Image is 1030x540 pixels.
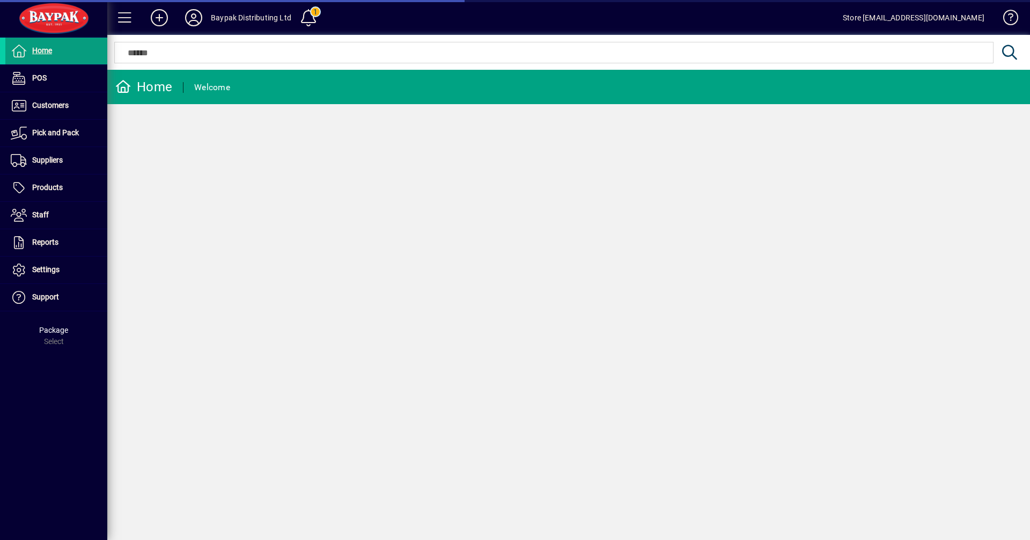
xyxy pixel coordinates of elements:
[5,92,107,119] a: Customers
[5,65,107,92] a: POS
[5,147,107,174] a: Suppliers
[32,128,79,137] span: Pick and Pack
[5,174,107,201] a: Products
[32,238,58,246] span: Reports
[32,74,47,82] span: POS
[32,293,59,301] span: Support
[32,46,52,55] span: Home
[5,284,107,311] a: Support
[211,9,291,26] div: Baypak Distributing Ltd
[32,265,60,274] span: Settings
[995,2,1017,37] a: Knowledge Base
[194,79,230,96] div: Welcome
[32,210,49,219] span: Staff
[142,8,176,27] button: Add
[5,120,107,147] a: Pick and Pack
[5,257,107,283] a: Settings
[5,202,107,229] a: Staff
[115,78,172,96] div: Home
[32,101,69,110] span: Customers
[843,9,984,26] div: Store [EMAIL_ADDRESS][DOMAIN_NAME]
[176,8,211,27] button: Profile
[39,326,68,334] span: Package
[32,156,63,164] span: Suppliers
[5,229,107,256] a: Reports
[32,183,63,192] span: Products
